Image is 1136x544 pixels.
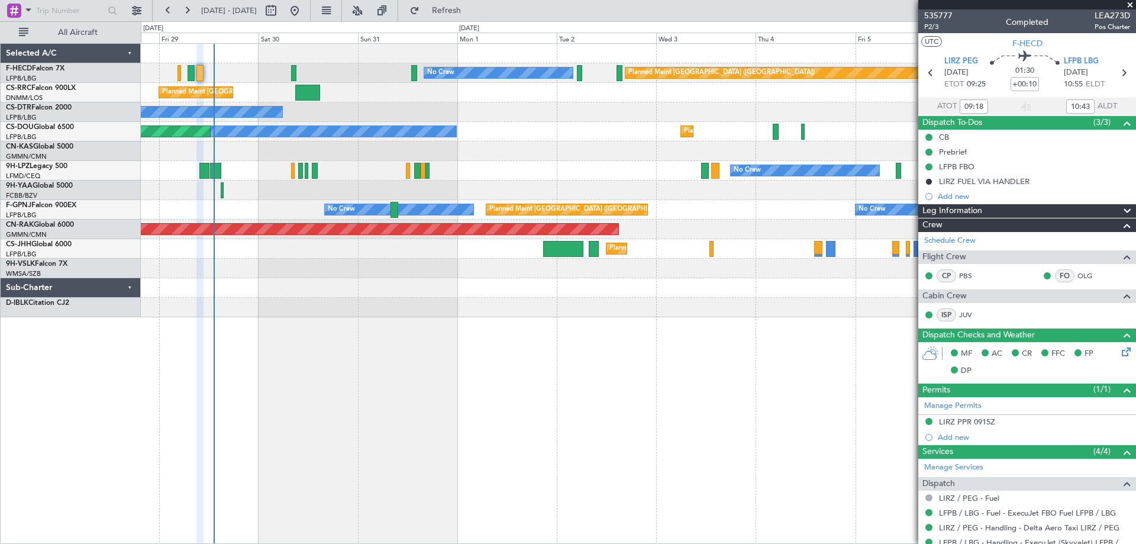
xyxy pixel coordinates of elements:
div: FO [1055,269,1074,282]
span: LFPB LBG [1064,56,1099,67]
a: FCBB/BZV [6,191,37,200]
div: Prebrief [939,147,967,157]
span: [DATE] [944,67,969,79]
a: CS-RRCFalcon 900LX [6,85,76,92]
span: 01:30 [1015,65,1034,77]
span: D-IBLK [6,300,28,307]
span: 09:25 [967,79,986,91]
div: Planned Maint [GEOGRAPHIC_DATA] ([GEOGRAPHIC_DATA]) [489,201,676,218]
div: Tue 2 [557,33,656,43]
a: PBS [959,271,986,281]
span: ELDT [1086,79,1105,91]
a: 9H-LPZLegacy 500 [6,163,67,170]
span: FP [1085,348,1093,360]
a: JUV [959,310,986,320]
button: UTC [921,36,942,47]
div: CP [937,269,956,282]
span: Refresh [422,7,472,15]
div: Mon 1 [457,33,557,43]
span: Cabin Crew [922,289,967,303]
div: No Crew [328,201,355,218]
div: Completed [1006,16,1048,28]
div: [DATE] [459,24,479,34]
a: F-GPNJFalcon 900EX [6,202,76,209]
span: LEA273D [1095,9,1130,22]
span: CS-DOU [6,124,34,131]
div: Planned Maint [GEOGRAPHIC_DATA] ([GEOGRAPHIC_DATA]) [684,123,870,140]
a: GMMN/CMN [6,152,47,161]
button: All Aircraft [13,23,128,42]
input: Trip Number [36,2,104,20]
span: Permits [922,384,950,397]
span: Services [922,445,953,459]
a: GMMN/CMN [6,230,47,239]
a: LFPB/LBG [6,113,37,122]
a: 9H-YAAGlobal 5000 [6,182,73,189]
a: LFPB/LBG [6,250,37,259]
span: Leg Information [922,204,982,218]
span: CS-JHH [6,241,31,248]
a: D-IBLKCitation CJ2 [6,300,69,307]
a: CS-DTRFalcon 2000 [6,104,72,111]
input: --:-- [1066,99,1095,114]
span: 9H-VSLK [6,260,35,268]
div: LIRZ FUEL VIA HANDLER [939,176,1029,186]
div: [DATE] [143,24,163,34]
span: Dispatch To-Dos [922,116,982,130]
a: CN-RAKGlobal 6000 [6,221,74,228]
span: AC [992,348,1002,360]
div: Thu 4 [756,33,855,43]
span: 535777 [924,9,953,22]
div: Planned Maint [GEOGRAPHIC_DATA] ([GEOGRAPHIC_DATA]) [609,240,796,257]
span: All Aircraft [31,28,125,37]
a: LFMD/CEQ [6,172,40,181]
a: CN-KASGlobal 5000 [6,143,73,150]
div: LIRZ PPR 0915Z [939,417,995,427]
span: ALDT [1098,101,1117,112]
span: Flight Crew [922,250,966,264]
div: Fri 5 [856,33,955,43]
span: P2/3 [924,22,953,32]
div: Sat 30 [259,33,358,43]
span: CN-KAS [6,143,33,150]
div: Add new [938,432,1130,442]
a: LIRZ / PEG - Handling - Delta Aero Taxi LIRZ / PEG [939,523,1119,533]
div: Planned Maint [GEOGRAPHIC_DATA] ([GEOGRAPHIC_DATA]) [162,83,348,101]
span: F-HECD [6,65,32,72]
span: Dispatch [922,477,955,491]
a: F-HECDFalcon 7X [6,65,64,72]
button: Refresh [404,1,475,20]
div: LFPB FBO [939,162,974,172]
a: LFPB/LBG [6,133,37,141]
div: Sun 31 [358,33,457,43]
span: CN-RAK [6,221,34,228]
div: Add new [938,191,1130,201]
a: 9H-VSLKFalcon 7X [6,260,67,268]
a: OLG [1077,271,1104,281]
span: (3/3) [1093,116,1111,128]
div: No Crew [859,201,886,218]
span: LIRZ PEG [944,56,978,67]
div: No Crew [734,162,761,179]
span: ETOT [944,79,964,91]
a: CS-JHHGlobal 6000 [6,241,72,248]
span: [DATE] [1064,67,1088,79]
span: F-HECD [1012,37,1043,50]
div: CB [939,132,949,142]
span: 10:55 [1064,79,1083,91]
div: Planned Maint [GEOGRAPHIC_DATA] ([GEOGRAPHIC_DATA]) [628,64,815,82]
span: Crew [922,218,943,232]
span: [DATE] - [DATE] [201,5,257,16]
a: LFPB/LBG [6,74,37,83]
a: DNMM/LOS [6,94,43,102]
div: ISP [937,308,956,321]
span: 9H-LPZ [6,163,30,170]
input: --:-- [960,99,988,114]
span: 9H-YAA [6,182,33,189]
span: DP [961,365,972,377]
div: No Crew [427,64,454,82]
a: LFPB/LBG [6,211,37,220]
span: F-GPNJ [6,202,31,209]
span: CS-RRC [6,85,31,92]
div: Fri 29 [159,33,259,43]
